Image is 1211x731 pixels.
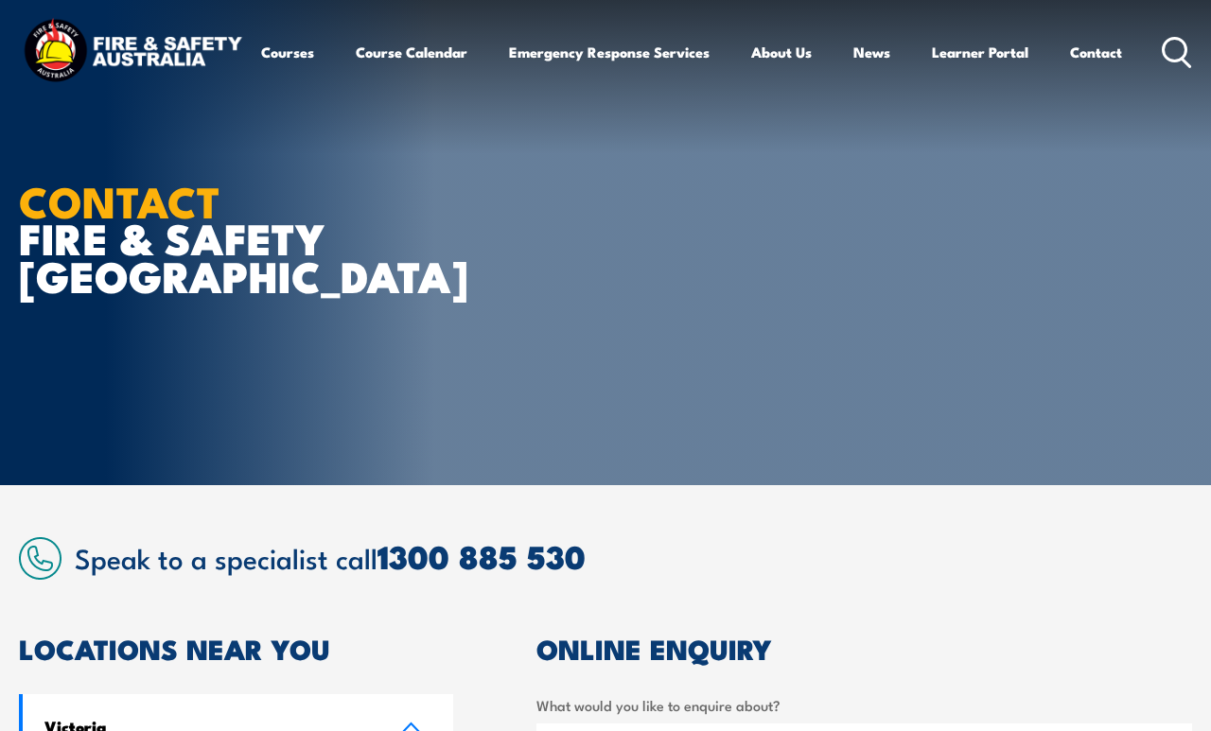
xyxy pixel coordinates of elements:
[261,29,314,75] a: Courses
[853,29,890,75] a: News
[19,182,486,292] h1: FIRE & SAFETY [GEOGRAPHIC_DATA]
[751,29,812,75] a: About Us
[536,694,1192,716] label: What would you like to enquire about?
[536,635,1192,660] h2: ONLINE ENQUIRY
[19,167,220,233] strong: CONTACT
[1070,29,1122,75] a: Contact
[75,539,1192,574] h2: Speak to a specialist call
[356,29,467,75] a: Course Calendar
[509,29,710,75] a: Emergency Response Services
[377,531,586,581] a: 1300 885 530
[932,29,1028,75] a: Learner Portal
[19,635,453,660] h2: LOCATIONS NEAR YOU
